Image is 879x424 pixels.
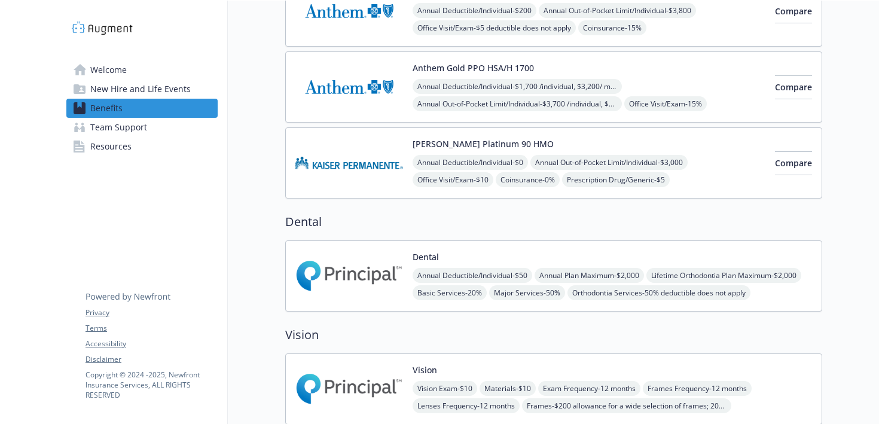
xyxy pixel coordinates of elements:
[480,381,536,396] span: Materials - $10
[295,251,403,301] img: Principal Financial Group Inc carrier logo
[90,118,147,137] span: Team Support
[90,137,132,156] span: Resources
[413,138,554,150] button: [PERSON_NAME] Platinum 90 HMO
[775,157,812,169] span: Compare
[413,381,477,396] span: Vision Exam - $10
[539,3,696,18] span: Annual Out-of-Pocket Limit/Individual - $3,800
[413,62,534,74] button: Anthem Gold PPO HSA/H 1700
[295,138,403,188] img: Kaiser Permanente Insurance Company carrier logo
[66,118,218,137] a: Team Support
[86,323,217,334] a: Terms
[489,285,565,300] span: Major Services - 50%
[567,285,750,300] span: Orthodontia Services - 50% deductible does not apply
[535,268,644,283] span: Annual Plan Maximum - $2,000
[295,364,403,414] img: Principal Financial Group Inc carrier logo
[496,172,560,187] span: Coinsurance - 0%
[578,20,646,35] span: Coinsurance - 15%
[646,268,801,283] span: Lifetime Orthodontia Plan Maximum - $2,000
[413,3,536,18] span: Annual Deductible/Individual - $200
[538,381,640,396] span: Exam Frequency - 12 months
[413,285,487,300] span: Basic Services - 20%
[86,338,217,349] a: Accessibility
[562,172,670,187] span: Prescription Drug/Generic - $5
[413,96,622,111] span: Annual Out-of-Pocket Limit/Individual - $3,700 /individual, $3,700/ member
[775,5,812,17] span: Compare
[413,364,437,376] button: Vision
[86,370,217,400] p: Copyright © 2024 - 2025 , Newfront Insurance Services, ALL RIGHTS RESERVED
[413,268,532,283] span: Annual Deductible/Individual - $50
[86,307,217,318] a: Privacy
[86,354,217,365] a: Disclaimer
[66,60,218,80] a: Welcome
[775,151,812,175] button: Compare
[295,62,403,112] img: Anthem Blue Cross carrier logo
[775,75,812,99] button: Compare
[624,96,707,111] span: Office Visit/Exam - 15%
[413,155,528,170] span: Annual Deductible/Individual - $0
[285,213,822,231] h2: Dental
[413,172,493,187] span: Office Visit/Exam - $10
[530,155,688,170] span: Annual Out-of-Pocket Limit/Individual - $3,000
[66,80,218,99] a: New Hire and Life Events
[66,99,218,118] a: Benefits
[413,79,622,94] span: Annual Deductible/Individual - $1,700 /individual, $3,200/ member
[413,398,520,413] span: Lenses Frequency - 12 months
[90,60,127,80] span: Welcome
[90,80,191,99] span: New Hire and Life Events
[90,99,123,118] span: Benefits
[285,326,822,344] h2: Vision
[775,81,812,93] span: Compare
[413,251,439,263] button: Dental
[66,137,218,156] a: Resources
[643,381,752,396] span: Frames Frequency - 12 months
[522,398,731,413] span: Frames - $200 allowance for a wide selection of frames; 20% off amount over allowance
[413,20,576,35] span: Office Visit/Exam - $5 deductible does not apply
